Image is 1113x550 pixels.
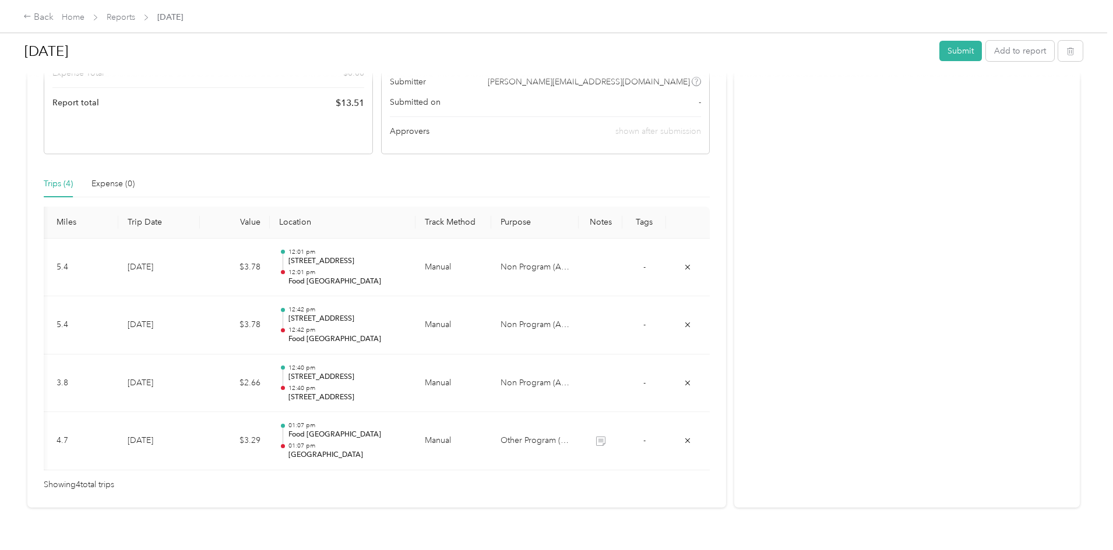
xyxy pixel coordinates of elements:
[491,412,579,470] td: Other Program (please put in notes)
[643,435,646,445] span: -
[643,262,646,272] span: -
[288,364,406,372] p: 12:40 pm
[390,96,441,108] span: Submitted on
[288,256,406,267] p: [STREET_ADDRESS]
[622,207,666,239] th: Tags
[200,354,270,413] td: $2.66
[47,239,118,297] td: 5.4
[288,372,406,382] p: [STREET_ADDRESS]
[415,296,491,354] td: Manual
[288,268,406,276] p: 12:01 pm
[47,296,118,354] td: 5.4
[52,97,99,109] span: Report total
[288,276,406,287] p: Food [GEOGRAPHIC_DATA]
[288,384,406,392] p: 12:40 pm
[288,314,406,324] p: [STREET_ADDRESS]
[288,334,406,345] p: Food [GEOGRAPHIC_DATA]
[643,378,646,388] span: -
[24,37,931,65] h1: Aug 2025
[200,296,270,354] td: $3.78
[47,354,118,413] td: 3.8
[23,10,54,24] div: Back
[200,207,270,239] th: Value
[615,126,701,136] span: shown after submission
[491,207,579,239] th: Purpose
[118,207,200,239] th: Trip Date
[200,239,270,297] td: $3.78
[415,239,491,297] td: Manual
[47,207,118,239] th: Miles
[107,12,135,22] a: Reports
[390,125,429,137] span: Approvers
[91,178,135,190] div: Expense (0)
[1048,485,1113,550] iframe: Everlance-gr Chat Button Frame
[288,248,406,256] p: 12:01 pm
[288,326,406,334] p: 12:42 pm
[491,296,579,354] td: Non Program (Admin)
[270,207,415,239] th: Location
[415,207,491,239] th: Track Method
[157,11,183,23] span: [DATE]
[415,412,491,470] td: Manual
[491,239,579,297] td: Non Program (Admin)
[288,430,406,440] p: Food [GEOGRAPHIC_DATA]
[288,421,406,430] p: 01:07 pm
[288,392,406,403] p: [STREET_ADDRESS]
[491,354,579,413] td: Non Program (Admin)
[939,41,982,61] button: Submit
[986,41,1054,61] button: Add to report
[118,239,200,297] td: [DATE]
[579,207,622,239] th: Notes
[44,178,73,190] div: Trips (4)
[118,296,200,354] td: [DATE]
[643,320,646,329] span: -
[288,306,406,314] p: 12:42 pm
[44,478,114,491] span: Showing 4 total trips
[47,412,118,470] td: 4.7
[336,96,364,110] span: $ 13.51
[288,450,406,460] p: [GEOGRAPHIC_DATA]
[200,412,270,470] td: $3.29
[699,96,701,108] span: -
[62,12,84,22] a: Home
[118,412,200,470] td: [DATE]
[288,442,406,450] p: 01:07 pm
[415,354,491,413] td: Manual
[118,354,200,413] td: [DATE]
